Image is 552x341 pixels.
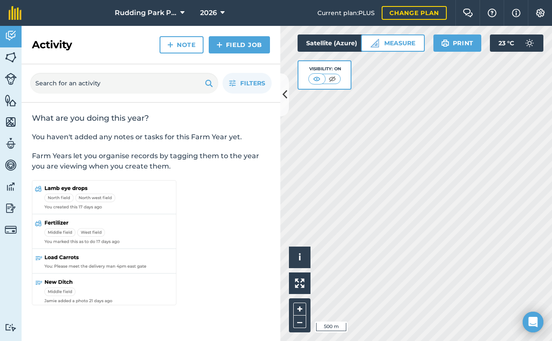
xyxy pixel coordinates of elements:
[298,252,301,263] span: i
[5,116,17,128] img: svg+xml;base64,PHN2ZyB4bWxucz0iaHR0cDovL3d3dy53My5vcmcvMjAwMC9zdmciIHdpZHRoPSI1NiIgaGVpZ2h0PSI2MC...
[5,73,17,85] img: svg+xml;base64,PD94bWwgdmVyc2lvbj0iMS4wIiBlbmNvZGluZz0idXRmLTgiPz4KPCEtLSBHZW5lcmF0b3I6IEFkb2JlIE...
[5,224,17,236] img: svg+xml;base64,PD94bWwgdmVyc2lvbj0iMS4wIiBlbmNvZGluZz0idXRmLTgiPz4KPCEtLSBHZW5lcmF0b3I6IEFkb2JlIE...
[523,312,543,332] div: Open Intercom Messenger
[240,78,265,88] span: Filters
[361,34,425,52] button: Measure
[32,38,72,52] h2: Activity
[289,247,310,268] button: i
[433,34,482,52] button: Print
[216,40,223,50] img: svg+xml;base64,PHN2ZyB4bWxucz0iaHR0cDovL3d3dy53My5vcmcvMjAwMC9zdmciIHdpZHRoPSIxNCIgaGVpZ2h0PSIyNC...
[293,303,306,316] button: +
[5,159,17,172] img: svg+xml;base64,PD94bWwgdmVyc2lvbj0iMS4wIiBlbmNvZGluZz0idXRmLTgiPz4KPCEtLSBHZW5lcmF0b3I6IEFkb2JlIE...
[487,9,497,17] img: A question mark icon
[32,151,270,172] p: Farm Years let you organise records by tagging them to the year you are viewing when you create t...
[160,36,204,53] a: Note
[209,36,270,53] a: Field Job
[535,9,546,17] img: A cog icon
[5,180,17,193] img: svg+xml;base64,PD94bWwgdmVyc2lvbj0iMS4wIiBlbmNvZGluZz0idXRmLTgiPz4KPCEtLSBHZW5lcmF0b3I6IEFkb2JlIE...
[298,34,380,52] button: Satellite (Azure)
[293,316,306,328] button: –
[327,75,338,83] img: svg+xml;base64,PHN2ZyB4bWxucz0iaHR0cDovL3d3dy53My5vcmcvMjAwMC9zdmciIHdpZHRoPSI1MCIgaGVpZ2h0PSI0MC...
[32,132,270,142] p: You haven't added any notes or tasks for this Farm Year yet.
[9,6,22,20] img: fieldmargin Logo
[5,94,17,107] img: svg+xml;base64,PHN2ZyB4bWxucz0iaHR0cDovL3d3dy53My5vcmcvMjAwMC9zdmciIHdpZHRoPSI1NiIgaGVpZ2h0PSI2MC...
[317,8,375,18] span: Current plan : PLUS
[205,78,213,88] img: svg+xml;base64,PHN2ZyB4bWxucz0iaHR0cDovL3d3dy53My5vcmcvMjAwMC9zdmciIHdpZHRoPSIxOSIgaGVpZ2h0PSIyNC...
[5,51,17,64] img: svg+xml;base64,PHN2ZyB4bWxucz0iaHR0cDovL3d3dy53My5vcmcvMjAwMC9zdmciIHdpZHRoPSI1NiIgaGVpZ2h0PSI2MC...
[441,38,449,48] img: svg+xml;base64,PHN2ZyB4bWxucz0iaHR0cDovL3d3dy53My5vcmcvMjAwMC9zdmciIHdpZHRoPSIxOSIgaGVpZ2h0PSIyNC...
[521,34,538,52] img: svg+xml;base64,PD94bWwgdmVyc2lvbj0iMS4wIiBlbmNvZGluZz0idXRmLTgiPz4KPCEtLSBHZW5lcmF0b3I6IEFkb2JlIE...
[5,202,17,215] img: svg+xml;base64,PD94bWwgdmVyc2lvbj0iMS4wIiBlbmNvZGluZz0idXRmLTgiPz4KPCEtLSBHZW5lcmF0b3I6IEFkb2JlIE...
[370,39,379,47] img: Ruler icon
[223,73,272,94] button: Filters
[5,29,17,42] img: svg+xml;base64,PD94bWwgdmVyc2lvbj0iMS4wIiBlbmNvZGluZz0idXRmLTgiPz4KPCEtLSBHZW5lcmF0b3I6IEFkb2JlIE...
[30,73,218,94] input: Search for an activity
[463,9,473,17] img: Two speech bubbles overlapping with the left bubble in the forefront
[308,66,341,72] div: Visibility: On
[32,113,270,123] h2: What are you doing this year?
[5,137,17,150] img: svg+xml;base64,PD94bWwgdmVyc2lvbj0iMS4wIiBlbmNvZGluZz0idXRmLTgiPz4KPCEtLSBHZW5lcmF0b3I6IEFkb2JlIE...
[311,75,322,83] img: svg+xml;base64,PHN2ZyB4bWxucz0iaHR0cDovL3d3dy53My5vcmcvMjAwMC9zdmciIHdpZHRoPSI1MCIgaGVpZ2h0PSI0MC...
[200,8,217,18] span: 2026
[5,323,17,332] img: svg+xml;base64,PD94bWwgdmVyc2lvbj0iMS4wIiBlbmNvZGluZz0idXRmLTgiPz4KPCEtLSBHZW5lcmF0b3I6IEFkb2JlIE...
[512,8,521,18] img: svg+xml;base64,PHN2ZyB4bWxucz0iaHR0cDovL3d3dy53My5vcmcvMjAwMC9zdmciIHdpZHRoPSIxNyIgaGVpZ2h0PSIxNy...
[490,34,543,52] button: 23 °C
[115,8,177,18] span: Rudding Park PFS
[382,6,447,20] a: Change plan
[295,278,304,288] img: Four arrows, one pointing top left, one top right, one bottom right and the last bottom left
[499,34,514,52] span: 23 ° C
[167,40,173,50] img: svg+xml;base64,PHN2ZyB4bWxucz0iaHR0cDovL3d3dy53My5vcmcvMjAwMC9zdmciIHdpZHRoPSIxNCIgaGVpZ2h0PSIyNC...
